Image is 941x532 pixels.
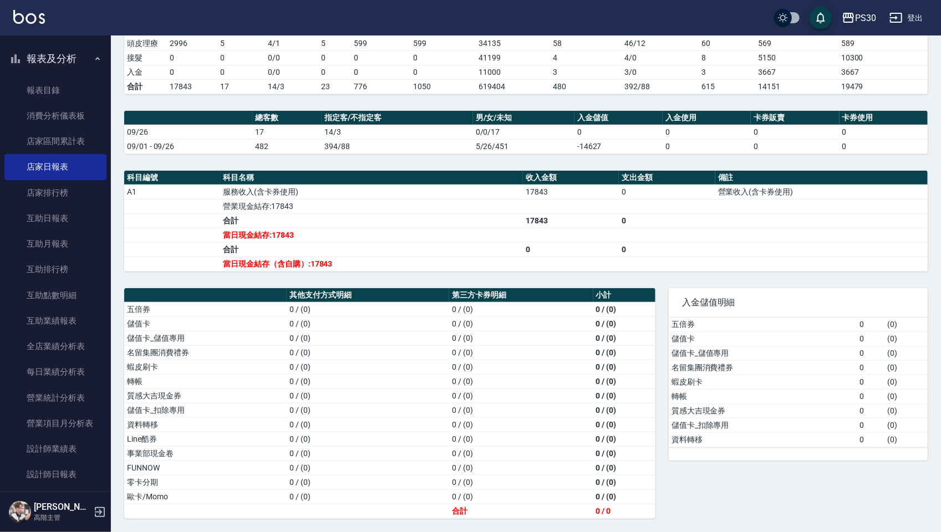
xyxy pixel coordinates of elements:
a: 設計師日報表 [4,462,106,487]
td: 0 [751,125,839,139]
td: 合計 [449,504,593,518]
table: a dense table [124,288,655,519]
td: 0 [352,65,411,79]
td: 0 [167,50,217,65]
th: 備註 [715,171,928,185]
td: 0 [840,139,928,154]
td: 0 / (0) [287,446,449,461]
td: 0 [857,360,884,375]
td: 質感大吉現金券 [669,403,857,418]
td: 1050 [410,79,476,94]
td: 480 [550,79,622,94]
img: Logo [13,10,45,24]
td: 3 / 0 [622,65,699,79]
td: ( 0 ) [884,360,928,375]
td: 5 [319,36,352,50]
td: 0 / (0) [287,302,449,316]
th: 入金儲值 [574,111,663,125]
td: 46 / 12 [622,36,699,50]
td: ( 0 ) [884,331,928,346]
td: 質感大吉現金券 [124,388,287,403]
td: 零卡分期 [124,475,287,489]
a: 互助點數明細 [4,283,106,308]
td: 0 / (0) [449,316,593,331]
td: 0 / (0) [287,475,449,489]
td: 0 / (0) [449,388,593,403]
td: 0 / (0) [449,417,593,432]
td: 當日現金結存:17843 [220,228,523,242]
td: 五倍券 [124,302,287,316]
td: 0 / (0) [449,446,593,461]
td: 17843 [167,79,217,94]
td: 接髮 [124,50,167,65]
td: 0/0/17 [473,125,574,139]
td: 0 [663,139,751,154]
td: 17 [217,79,265,94]
td: 0 / (0) [287,360,449,374]
td: 0 [619,213,715,228]
th: 男/女/未知 [473,111,574,125]
a: 全店業績分析表 [4,334,106,359]
td: 0 / (0) [593,331,655,345]
td: 776 [352,79,411,94]
td: 0 / (0) [593,374,655,388]
td: 0 / (0) [593,475,655,489]
td: 41199 [476,50,550,65]
td: 5150 [755,50,838,65]
td: 569 [755,36,838,50]
td: 3 [699,65,755,79]
a: 店家日報表 [4,154,106,180]
th: 卡券販賣 [751,111,839,125]
td: 0 [352,50,411,65]
button: 登出 [885,8,928,28]
td: 0 [857,432,884,447]
th: 第三方卡券明細 [449,288,593,303]
a: 設計師業績表 [4,436,106,462]
td: 11000 [476,65,550,79]
td: 合計 [220,213,523,228]
td: ( 0 ) [884,432,928,447]
th: 卡券使用 [840,111,928,125]
td: 資料轉移 [669,432,857,447]
table: a dense table [669,318,928,447]
td: 0 [840,125,928,139]
a: 互助日報表 [4,206,106,231]
td: 0 / (0) [593,345,655,360]
td: 合計 [220,242,523,257]
th: 科目編號 [124,171,220,185]
td: 0 [319,65,352,79]
td: 3667 [755,65,838,79]
td: 0 [857,403,884,418]
button: save [810,7,832,29]
td: 0 / (0) [449,403,593,417]
div: PS30 [855,11,876,25]
th: 收入金額 [523,171,619,185]
td: 5/26/451 [473,139,574,154]
td: 5 [217,36,265,50]
td: 0 [857,418,884,432]
td: 09/01 - 09/26 [124,139,252,154]
td: 0 [217,65,265,79]
button: PS30 [837,7,881,29]
td: 0 / 0 [265,50,318,65]
td: 394/88 [322,139,473,154]
td: 0 / (0) [287,432,449,446]
th: 科目名稱 [220,171,523,185]
h5: [PERSON_NAME] [34,502,90,513]
td: ( 0 ) [884,418,928,432]
td: 事業部現金卷 [124,446,287,461]
a: 店家排行榜 [4,180,106,206]
td: 14/3 [322,125,473,139]
td: 0 [410,50,476,65]
td: 58 [550,36,622,50]
td: 資料轉移 [124,417,287,432]
td: 轉帳 [669,389,857,403]
td: 0 / (0) [449,489,593,504]
td: 0 / (0) [287,489,449,504]
td: 599 [410,36,476,50]
td: 0 / (0) [287,403,449,417]
td: 3667 [838,65,928,79]
td: 0 [217,50,265,65]
td: 0 / (0) [287,461,449,475]
td: 0 / (0) [593,302,655,316]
